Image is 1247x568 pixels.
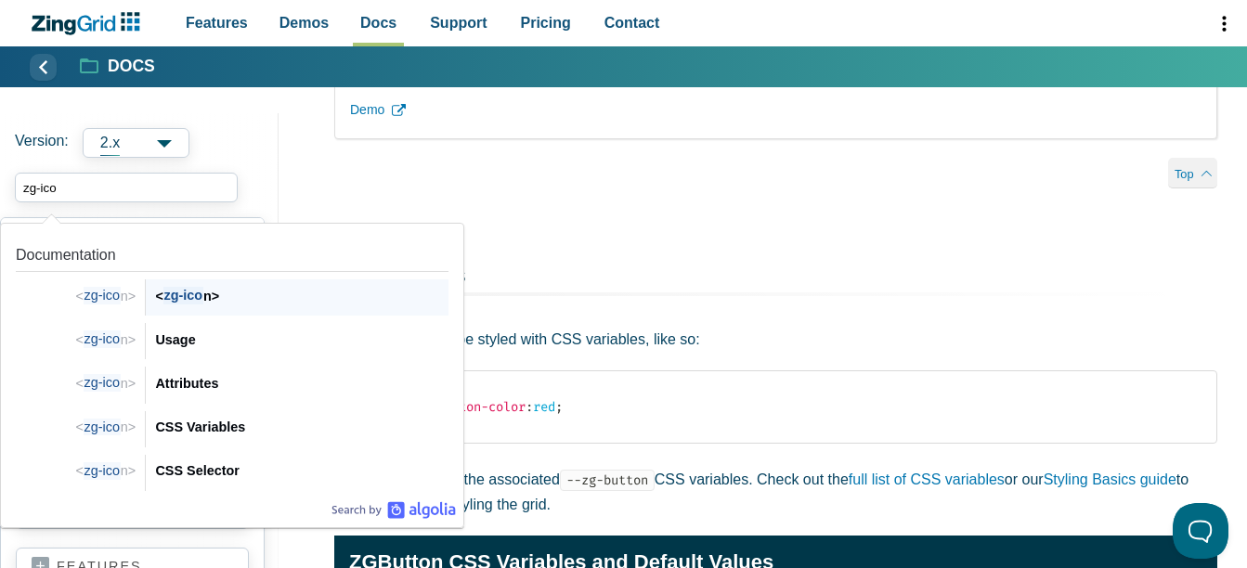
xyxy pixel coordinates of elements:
div: Search by [331,501,456,520]
p: Below is a list of all the associated CSS variables. Check out the or our to learn more about sty... [334,467,1217,517]
label: Versions [15,128,264,158]
span: zg-ico [84,419,121,436]
span: Version: [15,128,69,158]
div: Usage [155,329,448,351]
span: < n> [75,419,136,436]
div: Attributes [155,372,448,394]
code: --zg-button [560,470,655,491]
strong: Docs [108,58,155,75]
a: Algolia [331,501,456,520]
a: Link to the result [8,316,456,359]
div: < n> [155,285,448,307]
span: Contact [604,10,660,35]
a: Link to the result [8,359,456,403]
a: Demo [350,99,1202,122]
a: Link to the result [8,231,456,316]
span: zg-ico [163,287,203,304]
span: zg-ico [84,330,121,348]
span: zg-ico [84,462,121,480]
span: Documentation [16,247,116,263]
span: < n> [75,462,136,480]
div: CSS Variables [155,416,448,438]
span: Pricing [521,10,571,35]
span: Support [430,10,487,35]
span: Features [186,10,248,35]
a: Link to the result [8,447,456,491]
span: zg-ico [84,287,121,304]
a: Styling Basics guide [1044,471,1176,487]
span: : [526,399,533,415]
a: Docs [81,56,155,78]
span: Docs [360,10,396,35]
span: zg-ico [84,374,121,392]
span: Demo [350,99,384,122]
div: CSS Selector [155,459,448,482]
iframe: Help Scout Beacon - Open [1173,503,1228,559]
code: red [384,378,1216,436]
a: ZingChart Logo. Click to return to the homepage [30,12,149,35]
a: full list of CSS variables [849,471,1005,487]
span: < n> [75,374,136,392]
p: can be styled with CSS variables, like so: [334,327,1217,352]
span: Demos [279,10,329,35]
span: ; [555,399,563,415]
span: < n> [75,330,136,348]
input: search input [15,173,238,202]
span: < n> [75,287,136,304]
a: Link to the result [8,404,456,447]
